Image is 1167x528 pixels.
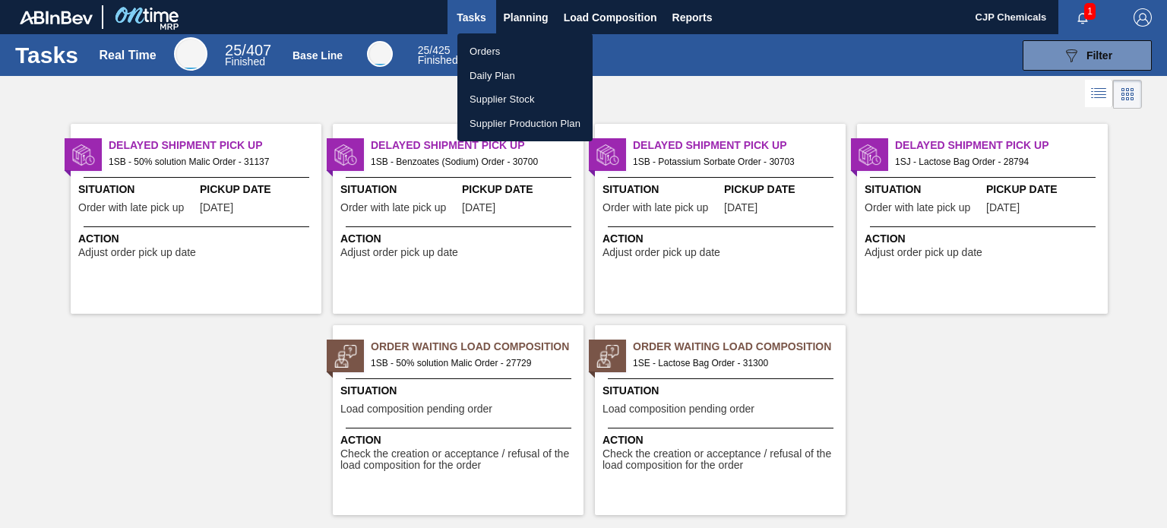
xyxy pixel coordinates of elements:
[457,87,593,112] a: Supplier Stock
[457,64,593,88] a: Daily Plan
[457,112,593,136] a: Supplier Production Plan
[457,40,593,64] a: Orders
